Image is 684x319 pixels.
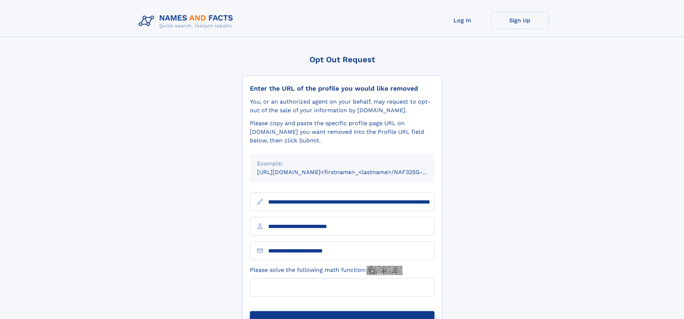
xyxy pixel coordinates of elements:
div: You, or an authorized agent on your behalf, may request to opt-out of the sale of your informatio... [250,97,434,115]
div: Please copy and paste the specific profile page URL on [DOMAIN_NAME] you want removed into the Pr... [250,119,434,145]
a: Sign Up [491,12,549,29]
label: Please solve the following math function: [250,266,403,275]
div: Opt Out Request [242,55,442,64]
a: Log In [434,12,491,29]
div: Enter the URL of the profile you would like removed [250,85,434,92]
small: [URL][DOMAIN_NAME]<firstname>_<lastname>/NAF325G-xxxxxxxx [257,169,448,176]
img: Logo Names and Facts [136,12,239,31]
div: Example: [257,159,427,168]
